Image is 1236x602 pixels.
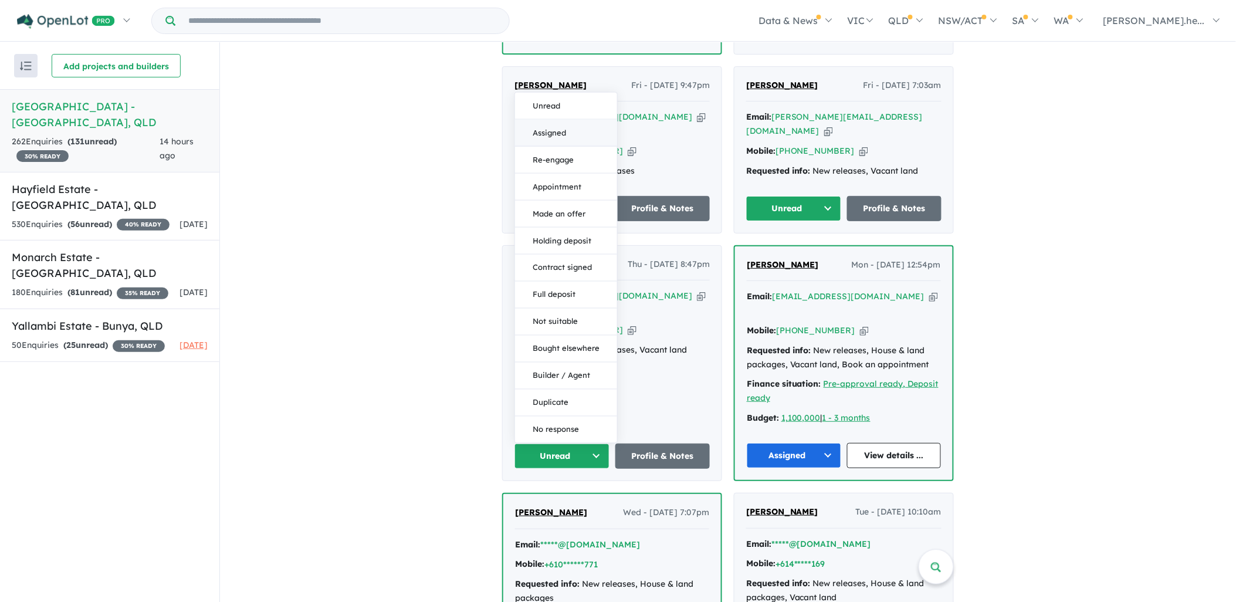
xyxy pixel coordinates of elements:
[515,282,617,309] button: Full deposit
[12,318,208,334] h5: Yallambi Estate - Bunya , QLD
[697,111,706,123] button: Copy
[746,558,776,569] strong: Mobile:
[117,219,170,231] span: 40 % READY
[746,111,923,136] a: [PERSON_NAME][EMAIL_ADDRESS][DOMAIN_NAME]
[514,80,587,90] span: [PERSON_NAME]
[747,412,779,423] strong: Budget:
[12,249,208,281] h5: Monarch Estate - [GEOGRAPHIC_DATA] , QLD
[856,505,942,519] span: Tue - [DATE] 10:10am
[515,363,617,390] button: Builder / Agent
[515,255,617,282] button: Contract signed
[178,8,507,33] input: Try estate name, suburb, builder or developer
[70,287,80,297] span: 81
[515,174,617,201] button: Appointment
[515,309,617,336] button: Not suitable
[514,79,587,93] a: [PERSON_NAME]
[746,578,811,589] strong: Requested info:
[515,201,617,228] button: Made an offer
[17,14,115,29] img: Openlot PRO Logo White
[746,165,811,176] strong: Requested info:
[67,287,112,297] strong: ( unread)
[746,164,942,178] div: New releases, Vacant land
[746,146,776,156] strong: Mobile:
[776,146,855,156] a: [PHONE_NUMBER]
[852,258,941,272] span: Mon - [DATE] 12:54pm
[12,218,170,232] div: 530 Enquir ies
[747,378,939,403] a: Pre-approval ready, Deposit ready
[515,579,580,589] strong: Requested info:
[746,80,818,90] span: [PERSON_NAME]
[747,258,819,272] a: [PERSON_NAME]
[863,79,942,93] span: Fri - [DATE] 7:03am
[628,145,636,157] button: Copy
[52,54,181,77] button: Add projects and builders
[12,339,165,353] div: 50 Enquir ies
[515,507,587,518] span: [PERSON_NAME]
[822,412,871,423] a: 1 - 3 months
[847,196,942,221] a: Profile & Notes
[113,340,165,352] span: 30 % READY
[776,325,855,336] a: [PHONE_NUMBER]
[747,259,819,270] span: [PERSON_NAME]
[515,147,617,174] button: Re-engage
[70,219,80,229] span: 56
[12,135,160,163] div: 262 Enquir ies
[747,344,941,372] div: New releases, House & land packages, Vacant land, Book an appointment
[623,506,709,520] span: Wed - [DATE] 7:07pm
[514,444,609,469] button: Unread
[746,79,818,93] a: [PERSON_NAME]
[747,291,772,302] strong: Email:
[20,62,32,70] img: sort.svg
[180,340,208,350] span: [DATE]
[515,336,617,363] button: Bought elsewhere
[515,559,544,569] strong: Mobile:
[515,390,617,417] button: Duplicate
[515,417,617,443] button: No response
[746,196,841,221] button: Unread
[628,258,710,272] span: Thu - [DATE] 8:47pm
[67,136,117,147] strong: ( unread)
[772,291,925,302] a: [EMAIL_ADDRESS][DOMAIN_NAME]
[615,196,710,221] a: Profile & Notes
[66,340,76,350] span: 25
[859,145,868,157] button: Copy
[860,324,869,337] button: Copy
[747,411,941,425] div: |
[515,228,617,255] button: Holding deposit
[16,150,69,162] span: 30 % READY
[747,345,811,356] strong: Requested info:
[70,136,84,147] span: 131
[747,443,841,468] button: Assigned
[747,325,776,336] strong: Mobile:
[515,120,617,147] button: Assigned
[746,539,771,549] strong: Email:
[63,340,108,350] strong: ( unread)
[515,539,540,550] strong: Email:
[781,412,821,423] a: 1,100,000
[631,79,710,93] span: Fri - [DATE] 9:47pm
[515,506,587,520] a: [PERSON_NAME]
[12,286,168,300] div: 180 Enquir ies
[929,290,938,303] button: Copy
[746,111,771,122] strong: Email:
[117,288,168,299] span: 35 % READY
[514,92,618,444] div: Unread
[628,324,636,336] button: Copy
[160,136,194,161] span: 14 hours ago
[697,290,706,302] button: Copy
[12,181,208,213] h5: Hayfield Estate - [GEOGRAPHIC_DATA] , QLD
[747,378,821,389] strong: Finance situation:
[515,93,617,120] button: Unread
[12,99,208,130] h5: [GEOGRAPHIC_DATA] - [GEOGRAPHIC_DATA] , QLD
[180,219,208,229] span: [DATE]
[67,219,112,229] strong: ( unread)
[746,505,818,519] a: [PERSON_NAME]
[1103,15,1205,26] span: [PERSON_NAME].he...
[746,506,818,517] span: [PERSON_NAME]
[615,444,710,469] a: Profile & Notes
[180,287,208,297] span: [DATE]
[847,443,942,468] a: View details ...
